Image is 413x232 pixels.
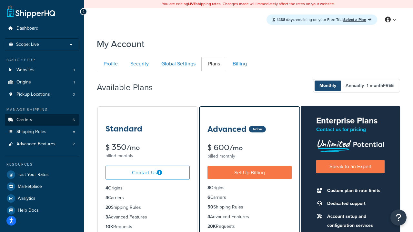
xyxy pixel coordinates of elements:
h1: My Account [97,38,145,50]
div: $ 350 [106,143,190,151]
span: Dashboard [16,26,38,31]
li: Pickup Locations [5,89,79,101]
div: remaining on your Free Trial [267,15,377,25]
a: Marketplace [5,181,79,192]
a: Security [124,57,154,71]
strong: 6 [207,194,210,201]
h2: Available Plans [97,83,162,92]
span: Help Docs [18,208,39,213]
a: Pickup Locations 0 [5,89,79,101]
a: Select a Plan [343,17,371,23]
li: Requests [207,223,292,230]
div: Resources [5,162,79,167]
strong: 10K [106,223,113,230]
span: - 1 month [364,82,394,89]
li: Carriers [106,194,190,201]
span: Carriers [16,117,32,123]
li: Requests [106,223,190,230]
li: Advanced Features [106,214,190,221]
a: Analytics [5,193,79,204]
span: Marketplace [18,184,42,189]
li: Origins [106,185,190,192]
a: Profile [97,57,123,71]
span: Analytics [18,196,35,201]
span: Annually [341,81,398,91]
strong: 20 [106,204,111,211]
h3: Advanced [207,125,247,133]
strong: 1438 days [277,17,295,23]
strong: 50 [207,204,213,210]
li: Dedicated support [324,199,385,208]
div: Basic Setup [5,57,79,63]
div: Manage Shipping [5,107,79,112]
strong: 4 [106,185,108,191]
strong: 4 [106,194,108,201]
span: Scope: Live [16,42,39,47]
a: Shipping Rules [5,126,79,138]
a: Origins 1 [5,76,79,88]
b: LIVE [188,1,196,7]
span: 0 [73,92,75,97]
a: Help Docs [5,205,79,216]
strong: 3 [106,214,108,220]
li: Advanced Features [5,138,79,150]
span: 6 [73,117,75,123]
a: ShipperHQ Home [7,5,55,18]
img: Unlimited Potential [316,137,385,152]
div: billed monthly [207,152,292,161]
div: billed monthly [106,151,190,160]
a: Dashboard [5,23,79,34]
small: /mo [229,143,243,152]
span: Advanced Features [16,141,55,147]
span: Monthly [315,81,341,91]
span: Pickup Locations [16,92,50,97]
a: Billing [226,57,252,71]
li: Websites [5,64,79,76]
div: $ 600 [207,144,292,152]
li: Origins [207,184,292,191]
button: Open Resource Center [390,209,407,226]
span: 1 [74,80,75,85]
button: Monthly Annually- 1 monthFREE [313,79,400,92]
li: Custom plan & rate limits [324,186,385,195]
a: Websites 1 [5,64,79,76]
span: 2 [73,141,75,147]
a: Plans [201,57,225,71]
a: Set Up Billing [207,166,292,179]
li: Shipping Rules [207,204,292,211]
small: /mo [126,143,140,152]
div: Active [249,126,266,132]
p: Contact us for pricing [316,125,385,134]
a: Global Settings [155,57,201,71]
a: Test Your Rates [5,169,79,180]
li: Advanced Features [207,213,292,220]
li: Shipping Rules [106,204,190,211]
li: Origins [5,76,79,88]
strong: 20K [207,223,216,230]
h3: Standard [106,125,142,133]
li: Carriers [5,114,79,126]
li: Account setup and configuration services [324,212,385,230]
span: Test Your Rates [18,172,49,178]
li: Carriers [207,194,292,201]
h2: Enterprise Plans [316,116,385,125]
a: Speak to an Expert [316,160,385,173]
span: Shipping Rules [16,129,46,135]
a: Advanced Features 2 [5,138,79,150]
strong: 8 [207,184,210,191]
span: Websites [16,67,35,73]
a: Contact Us [106,166,190,179]
b: FREE [383,82,394,89]
span: Origins [16,80,31,85]
strong: 4 [207,213,210,220]
span: 1 [74,67,75,73]
a: Carriers 6 [5,114,79,126]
